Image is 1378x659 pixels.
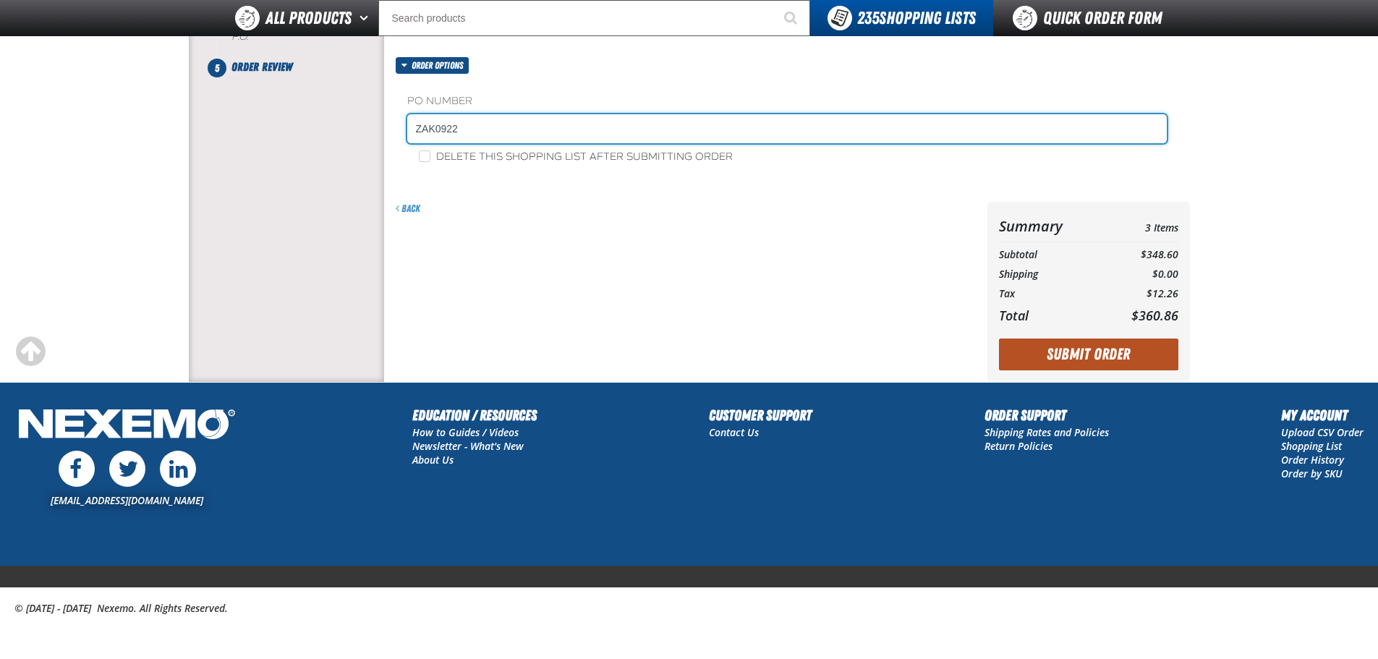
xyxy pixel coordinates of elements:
th: Shipping [999,265,1102,284]
span: Shopping Lists [857,8,976,28]
a: Contact Us [709,425,759,439]
th: Tax [999,284,1102,304]
li: Order Review. Step 5 of 5. Not Completed [217,59,384,76]
td: $12.26 [1102,284,1178,304]
span: Order options [412,57,469,74]
a: [EMAIL_ADDRESS][DOMAIN_NAME] [51,493,203,507]
label: PO Number [407,95,1167,109]
a: Newsletter - What's New [412,439,524,453]
strong: 235 [857,8,879,28]
a: Return Policies [984,439,1052,453]
input: Delete this shopping list after submitting order [419,150,430,162]
td: 3 Items [1102,213,1178,239]
a: Shipping Rates and Policies [984,425,1109,439]
span: Order Review [231,60,292,74]
a: How to Guides / Videos [412,425,519,439]
span: All Products [265,5,352,31]
a: Back [396,203,420,214]
span: $360.86 [1131,307,1178,324]
a: Upload CSV Order [1281,425,1364,439]
h2: Customer Support [709,404,812,426]
a: Order History [1281,453,1344,467]
th: Subtotal [999,245,1102,265]
span: 5 [208,59,226,77]
h2: My Account [1281,404,1364,426]
a: Order by SKU [1281,467,1343,480]
h2: Education / Resources [412,404,537,426]
a: About Us [412,453,454,467]
th: Total [999,304,1102,327]
div: P.O. [231,30,384,44]
button: Order options [396,57,469,74]
h2: Order Support [984,404,1109,426]
div: Scroll to the top [14,336,46,367]
button: Submit Order [999,339,1178,370]
th: Summary [999,213,1102,239]
a: Shopping List [1281,439,1342,453]
td: $348.60 [1102,245,1178,265]
td: $0.00 [1102,265,1178,284]
img: Nexemo Logo [14,404,239,447]
label: Delete this shopping list after submitting order [419,150,733,164]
